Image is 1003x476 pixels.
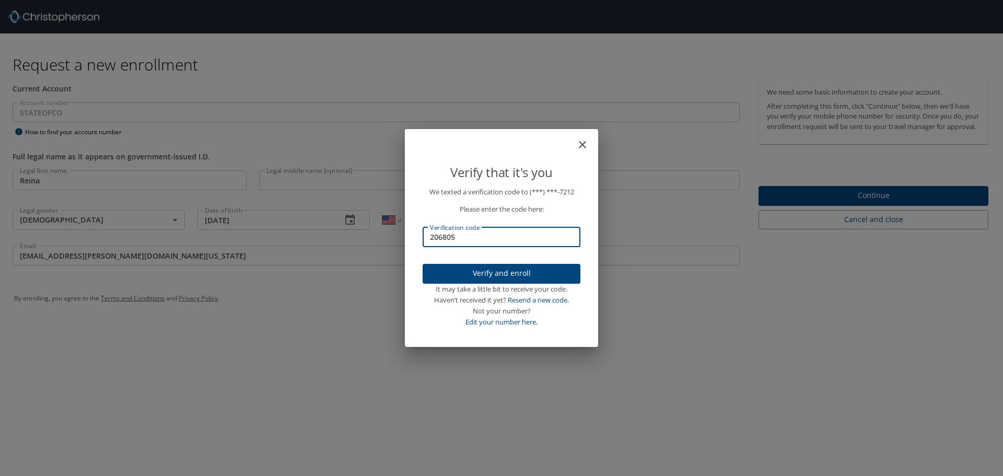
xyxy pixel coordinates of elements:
a: Resend a new code. [508,295,569,305]
p: We texted a verification code to (***) ***- 7212 [423,187,580,198]
a: Edit your number here. [465,317,538,327]
p: Verify that it's you [423,162,580,182]
p: Please enter the code here: [423,204,580,215]
div: Haven’t received it yet? [423,295,580,306]
div: Not your number? [423,306,580,317]
button: close [581,133,594,146]
span: Verify and enroll [431,267,572,280]
div: It may take a little bit to receive your code. [423,284,580,295]
button: Verify and enroll [423,264,580,284]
